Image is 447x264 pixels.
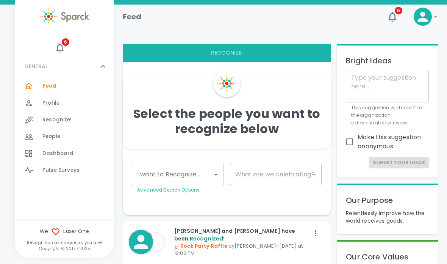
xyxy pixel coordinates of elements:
[346,194,429,206] p: Our Purpose
[123,44,331,62] div: interaction tabs
[15,112,114,128] a: Recognize!
[351,104,424,127] p: This suggestion will be sent to the organization administrator for review.
[42,150,73,157] span: Dashboard
[40,8,89,25] img: Sparck logo
[123,11,142,23] h1: Feed
[358,133,423,151] span: Make this suggestion anonymous
[15,8,114,25] a: Sparck logo
[174,227,309,242] p: [PERSON_NAME] and [PERSON_NAME] have been
[15,95,114,112] a: Profile
[15,162,114,179] a: Pulse Surveys
[137,187,200,193] a: Advanced Search Options
[15,245,114,251] p: Copyright © 2017 - 2025
[383,8,402,26] button: 6
[346,55,429,67] p: Bright Ideas
[42,99,59,107] span: Profile
[395,7,402,14] span: 6
[42,82,56,90] span: Feed
[174,242,309,257] p: by [PERSON_NAME] • [DATE] at 12:06 PM
[15,227,114,236] span: We Luxer One
[24,63,48,70] p: GENERAL
[190,235,225,242] span: Recognized!
[174,242,227,250] span: Rock Party Raffle
[62,38,69,46] span: 6
[42,133,60,140] span: People
[15,145,114,162] a: Dashboard
[217,74,236,93] img: Sparck Logo
[15,239,114,245] p: Recognition as unique as you are!
[129,106,325,137] h4: Select the people you want to recognize below
[42,116,72,124] span: Recognize!
[346,251,429,263] p: Our Core Values
[15,55,114,78] div: GENERAL
[145,233,164,251] img: Picture of Matthew Newcomer
[15,128,114,145] a: People
[42,167,80,174] span: Pulse Surveys
[123,44,331,62] button: Recognize!
[211,169,221,180] button: Open
[346,209,429,225] p: Relentlessly improve how the world receives goods.
[15,78,114,182] div: GENERAL
[15,78,114,94] a: Feed
[53,41,67,55] button: 6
